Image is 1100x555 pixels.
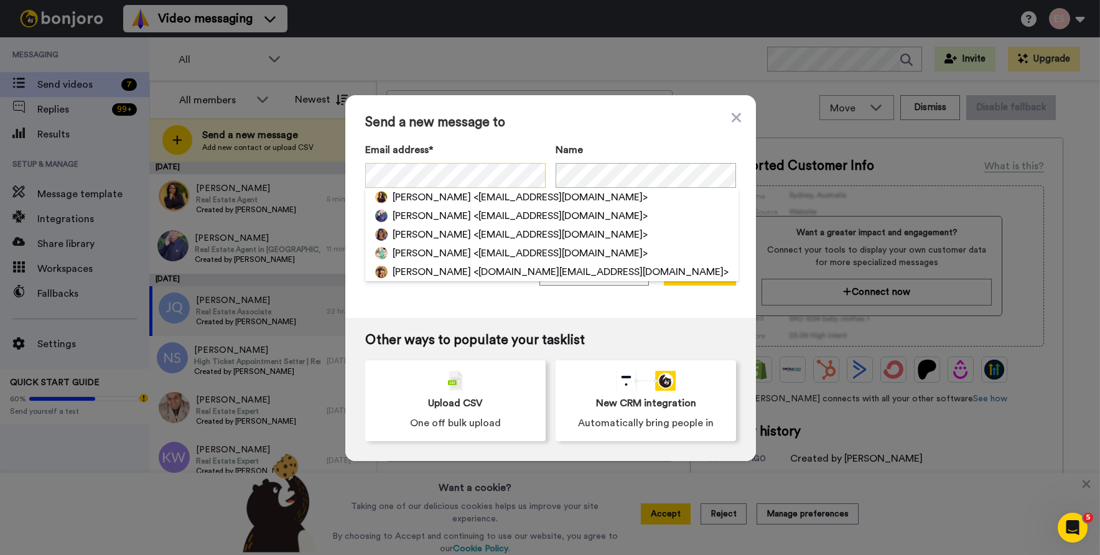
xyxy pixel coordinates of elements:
span: [PERSON_NAME] [393,227,471,242]
span: [PERSON_NAME] [393,208,471,223]
span: [PERSON_NAME] [393,246,471,261]
img: 7f89b0dd-9efb-4a53-bbe2-15a8abb55acc.jpg [375,228,388,241]
span: Other ways to populate your tasklist [365,333,736,348]
span: Upload CSV [428,396,483,411]
span: <[EMAIL_ADDRESS][DOMAIN_NAME]> [473,227,648,242]
label: Email address* [365,142,546,157]
span: Name [556,142,583,157]
span: <[EMAIL_ADDRESS][DOMAIN_NAME]> [473,246,648,261]
span: Automatically bring people in [578,416,714,431]
span: 5 [1083,513,1093,523]
img: 76e19db9-6cc0-46cd-83df-f64b97a7b85a.jpg [375,247,388,259]
span: One off bulk upload [410,416,501,431]
img: 6c580448-475b-41a6-ac7f-e3ccf8d9b2cf.jpg [375,210,388,222]
span: <[DOMAIN_NAME][EMAIL_ADDRESS][DOMAIN_NAME]> [473,264,729,279]
span: [PERSON_NAME] [393,264,471,279]
img: 25cc0fcd-8e38-40c7-9688-a3d376e76d34.jpg [375,266,388,278]
span: <[EMAIL_ADDRESS][DOMAIN_NAME]> [473,190,648,205]
img: csv-grey.png [448,371,463,391]
span: <[EMAIL_ADDRESS][DOMAIN_NAME]> [473,208,648,223]
img: b8554484-84d7-4908-b5ee-c5cae42421a3.jpg [375,191,388,203]
span: New CRM integration [596,396,696,411]
span: Send a new message to [365,115,736,130]
div: animation [616,371,676,391]
iframe: Intercom live chat [1058,513,1088,543]
span: [PERSON_NAME] [393,190,471,205]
